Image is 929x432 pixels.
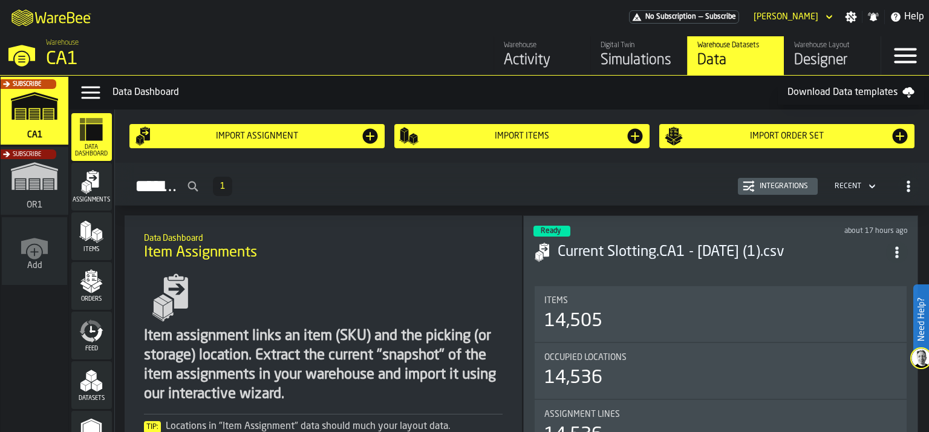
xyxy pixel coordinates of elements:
li: menu Assignments [71,163,112,211]
div: CA1 [46,48,373,70]
li: menu Items [71,212,112,261]
div: Data [697,51,774,70]
div: Activity [504,51,581,70]
div: Current Slotting.CA1 - 08.05.25 (1).csv [558,243,886,262]
button: button-Integrations [738,178,818,195]
div: Designer [794,51,871,70]
span: Data Dashboard [71,144,112,157]
span: Items [544,296,568,306]
div: Warehouse Datasets [697,41,774,50]
span: Ready [541,227,561,235]
label: button-toggle-Notifications [862,11,884,23]
div: Updated: 8/20/2025, 2:48:58 PM Created: 8/20/2025, 2:48:50 PM [740,227,908,235]
li: menu Data Dashboard [71,113,112,162]
span: Subscribe [13,151,41,158]
label: button-toggle-Data Menu [74,80,108,105]
div: Title [544,410,897,419]
div: Warehouse [504,41,581,50]
div: Data Dashboard [112,85,778,100]
div: stat-Occupied Locations [535,343,907,399]
a: link-to-/wh/i/76e2a128-1b54-4d66-80d4-05ae4c277723/designer [784,36,881,75]
div: Title [544,353,897,362]
span: Items [71,246,112,253]
label: button-toggle-Help [885,10,929,24]
span: Subscribe [13,81,41,88]
a: link-to-/wh/i/76e2a128-1b54-4d66-80d4-05ae4c277723/simulations [590,36,687,75]
button: button-Import assignment [129,124,385,148]
div: Simulations [601,51,677,70]
span: Help [904,10,924,24]
span: Assignment lines [544,410,620,419]
span: Occupied Locations [544,353,627,362]
div: 14,536 [544,367,602,389]
div: Integrations [755,182,813,191]
div: DropdownMenuValue-David Kapusinski [749,10,835,24]
a: link-to-/wh/new [2,217,67,287]
div: title-Item Assignments [134,225,512,269]
div: Title [544,296,897,306]
li: menu Orders [71,262,112,310]
div: Menu Subscription [629,10,739,24]
div: Import Order Set [683,131,890,141]
div: Digital Twin [601,41,677,50]
span: Feed [71,345,112,352]
div: Warehouse Layout [794,41,871,50]
button: button-Import Order Set [659,124,914,148]
li: menu Feed [71,312,112,360]
div: Import assignment [154,131,360,141]
div: ButtonLoadMore-Load More-Prev-First-Last [208,177,237,196]
div: stat-Items [535,286,907,342]
span: Warehouse [46,39,79,47]
h2: Sub Title [144,231,503,243]
span: 1 [220,182,225,191]
div: DropdownMenuValue-4 [830,179,878,194]
label: button-toggle-Menu [881,36,929,75]
a: link-to-/wh/i/76e2a128-1b54-4d66-80d4-05ae4c277723/feed/ [494,36,590,75]
div: 14,505 [544,310,602,332]
label: Need Help? [914,286,928,353]
button: button-Import Items [394,124,650,148]
span: Subscribe [705,13,736,21]
label: button-toggle-Settings [840,11,862,23]
span: Orders [71,296,112,303]
span: — [699,13,703,21]
span: Datasets [71,395,112,402]
a: link-to-/wh/i/76e2a128-1b54-4d66-80d4-05ae4c277723/simulations [1,77,68,147]
h3: Current Slotting.CA1 - [DATE] (1).csv [558,243,886,262]
a: link-to-/wh/i/76e2a128-1b54-4d66-80d4-05ae4c277723/pricing/ [629,10,739,24]
li: menu Datasets [71,361,112,410]
span: Item Assignments [144,243,257,263]
div: status-3 2 [533,226,570,237]
div: DropdownMenuValue-4 [835,182,861,191]
span: Assignments [71,197,112,203]
a: link-to-/wh/i/76e2a128-1b54-4d66-80d4-05ae4c277723/data [687,36,784,75]
div: Item assignment links an item (SKU) and the picking (or storage) location. Extract the current "s... [144,327,503,404]
a: link-to-/wh/i/02d92962-0f11-4133-9763-7cb092bceeef/simulations [1,147,68,217]
h2: button-Assignments [115,163,929,206]
div: DropdownMenuValue-David Kapusinski [754,12,818,22]
a: Download Data templates [778,80,924,105]
div: Import Items [419,131,625,141]
span: Add [27,261,42,270]
span: No Subscription [645,13,696,21]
